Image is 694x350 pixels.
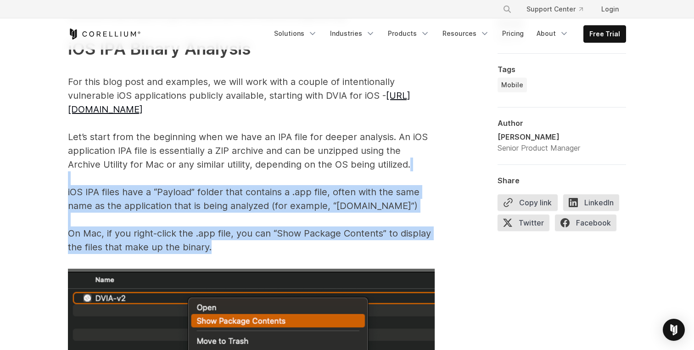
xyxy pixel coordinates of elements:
div: Navigation Menu [269,25,626,43]
div: Share [498,176,626,185]
a: Facebook [555,215,622,235]
span: Facebook [555,215,616,231]
button: Search [499,1,515,17]
div: Author [498,119,626,128]
a: About [531,25,574,42]
a: Login [594,1,626,17]
div: [PERSON_NAME] [498,131,580,142]
button: Copy link [498,194,558,211]
a: Twitter [498,215,555,235]
a: Support Center [519,1,590,17]
a: Industries [325,25,381,42]
a: Free Trial [584,26,626,42]
a: Corellium Home [68,28,141,40]
a: Solutions [269,25,323,42]
span: LinkedIn [563,194,619,211]
span: Mobile [501,80,523,90]
a: Pricing [497,25,529,42]
a: Resources [437,25,495,42]
a: LinkedIn [563,194,625,215]
a: Mobile [498,78,527,92]
div: Tags [498,65,626,74]
span: Twitter [498,215,549,231]
div: Navigation Menu [492,1,626,17]
div: Senior Product Manager [498,142,580,153]
a: Products [382,25,435,42]
div: Open Intercom Messenger [663,319,685,341]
